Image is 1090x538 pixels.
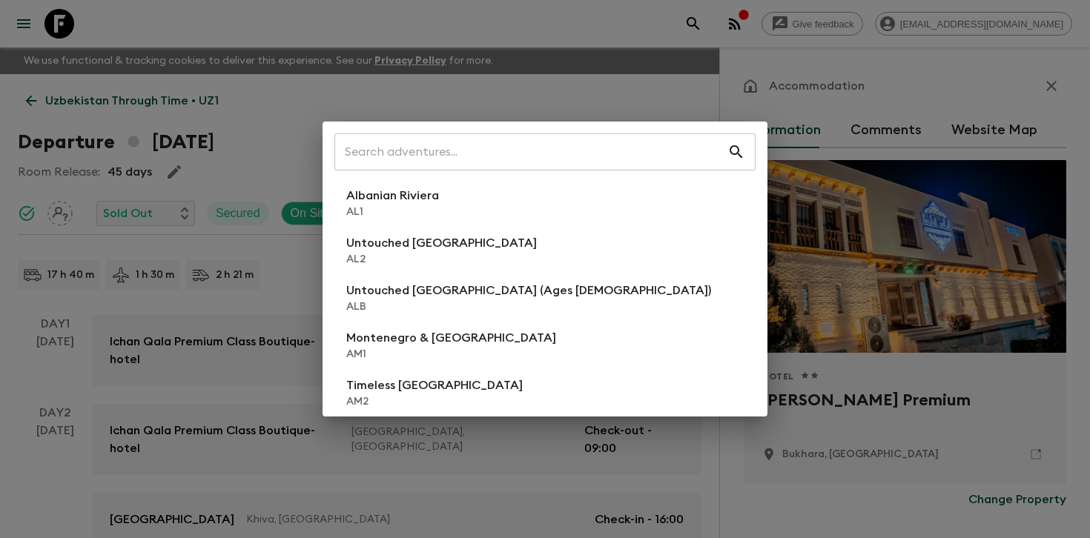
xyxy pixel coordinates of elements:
[346,252,537,267] p: AL2
[346,376,523,394] p: Timeless [GEOGRAPHIC_DATA]
[346,282,711,299] p: Untouched [GEOGRAPHIC_DATA] (Ages [DEMOGRAPHIC_DATA])
[334,131,727,173] input: Search adventures...
[346,329,556,347] p: Montenegro & [GEOGRAPHIC_DATA]
[346,234,537,252] p: Untouched [GEOGRAPHIC_DATA]
[346,394,523,409] p: AM2
[346,299,711,314] p: ALB
[346,347,556,362] p: AM1
[346,205,439,219] p: AL1
[346,187,439,205] p: Albanian Riviera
